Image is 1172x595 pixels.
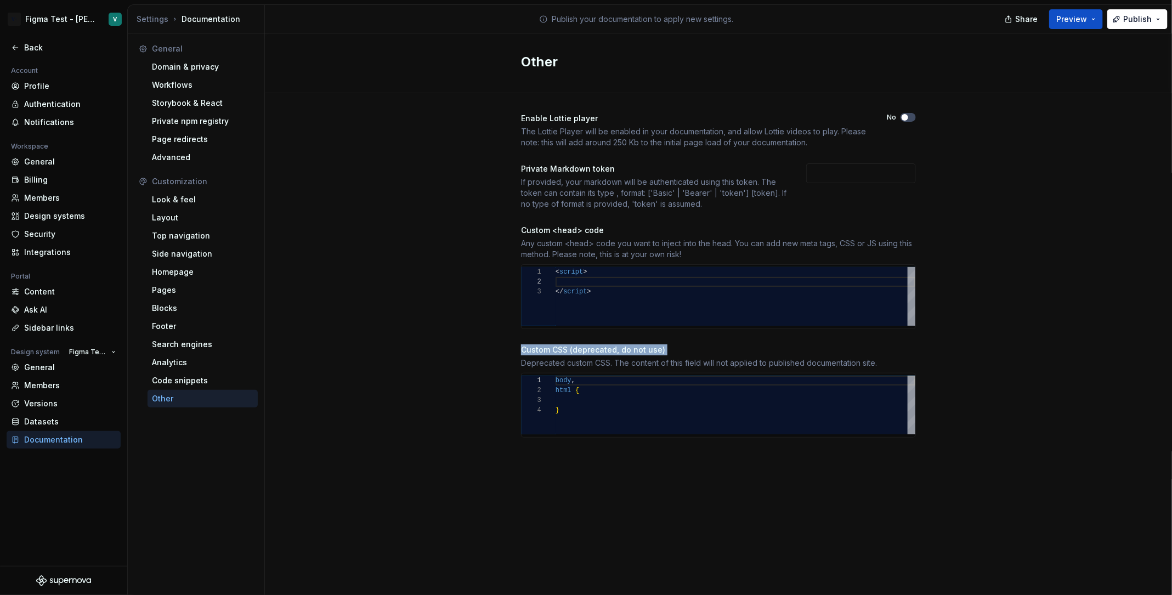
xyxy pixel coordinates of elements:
[24,434,116,445] div: Documentation
[148,354,258,371] a: Analytics
[24,174,116,185] div: Billing
[887,113,896,122] label: No
[521,358,916,369] div: Deprecated custom CSS. The content of this field will not applied to published documentation site.
[148,245,258,263] a: Side navigation
[552,14,734,25] p: Publish your documentation to apply new settings.
[521,53,903,71] h2: Other
[7,64,42,77] div: Account
[137,14,260,25] div: Documentation
[556,377,571,384] span: body
[152,393,253,404] div: Other
[152,61,253,72] div: Domain & privacy
[148,76,258,94] a: Workflows
[1107,9,1168,29] button: Publish
[521,163,786,174] div: Private Markdown token
[152,194,253,205] div: Look & feel
[69,348,107,356] span: Figma Test - [PERSON_NAME]
[152,230,253,241] div: Top navigation
[152,43,253,54] div: General
[25,14,95,25] div: Figma Test - [PERSON_NAME]
[148,112,258,130] a: Private npm registry
[563,288,587,296] span: script
[36,575,91,586] svg: Supernova Logo
[24,286,116,297] div: Content
[7,114,121,131] a: Notifications
[522,386,541,395] div: 2
[152,375,253,386] div: Code snippets
[24,247,116,258] div: Integrations
[7,189,121,207] a: Members
[24,380,116,391] div: Members
[7,207,121,225] a: Design systems
[1056,14,1087,25] span: Preview
[148,227,258,245] a: Top navigation
[2,7,125,31] button: V-Figma Test - [PERSON_NAME]V
[7,345,64,359] div: Design system
[24,156,116,167] div: General
[583,268,587,276] span: >
[24,362,116,373] div: General
[7,95,121,113] a: Authentication
[7,301,121,319] a: Ask AI
[7,171,121,189] a: Billing
[152,176,253,187] div: Customization
[148,131,258,148] a: Page redirects
[1123,14,1152,25] span: Publish
[556,387,571,394] span: html
[521,225,916,236] div: Custom <head> code
[7,153,121,171] a: General
[24,117,116,128] div: Notifications
[521,113,867,124] div: Enable Lottie player
[148,191,258,208] a: Look & feel
[24,322,116,333] div: Sidebar links
[7,319,121,337] a: Sidebar links
[522,287,541,297] div: 3
[556,406,559,414] span: }
[148,149,258,166] a: Advanced
[152,248,253,259] div: Side navigation
[7,270,35,283] div: Portal
[24,229,116,240] div: Security
[152,116,253,127] div: Private npm registry
[522,376,541,386] div: 1
[587,288,591,296] span: >
[556,288,563,296] span: </
[7,39,121,56] a: Back
[24,211,116,222] div: Design systems
[7,140,53,153] div: Workspace
[148,390,258,407] a: Other
[24,398,116,409] div: Versions
[148,94,258,112] a: Storybook & React
[521,126,867,148] div: The Lottie Player will be enabled in your documentation, and allow Lottie videos to play. Please ...
[7,377,121,394] a: Members
[152,134,253,145] div: Page redirects
[521,344,916,355] div: Custom CSS (deprecated, do not use)
[24,42,116,53] div: Back
[152,357,253,368] div: Analytics
[7,77,121,95] a: Profile
[7,395,121,412] a: Versions
[137,14,168,25] div: Settings
[148,209,258,226] a: Layout
[152,267,253,277] div: Homepage
[7,431,121,449] a: Documentation
[152,339,253,350] div: Search engines
[152,80,253,90] div: Workflows
[522,405,541,415] div: 4
[148,336,258,353] a: Search engines
[24,192,116,203] div: Members
[7,359,121,376] a: General
[522,395,541,405] div: 3
[24,81,116,92] div: Profile
[559,268,583,276] span: script
[522,277,541,287] div: 2
[556,268,559,276] span: <
[7,283,121,301] a: Content
[152,212,253,223] div: Layout
[7,225,121,243] a: Security
[148,58,258,76] a: Domain & privacy
[571,377,575,384] span: ,
[114,15,117,24] div: V
[521,238,916,260] div: Any custom <head> code you want to inject into the head. You can add new meta tags, CSS or JS usi...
